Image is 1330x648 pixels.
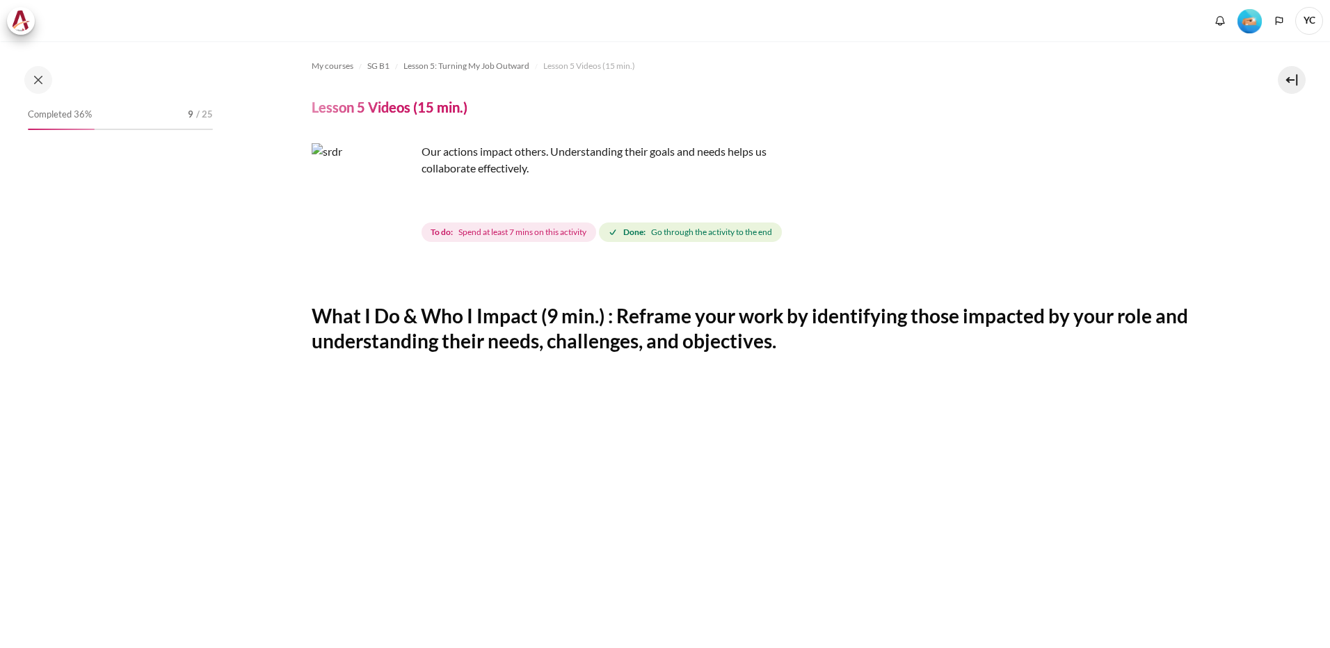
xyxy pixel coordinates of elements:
span: My courses [312,60,353,72]
a: Architeck Architeck [7,7,42,35]
button: Languages [1269,10,1290,31]
a: SG B1 [367,58,390,74]
strong: To do: [431,226,453,238]
a: Level #2 [1232,8,1267,33]
span: 9 [188,108,193,122]
span: Lesson 5 Videos (15 min.) [543,60,635,72]
div: 36% [28,129,95,130]
img: Architeck [11,10,31,31]
a: Lesson 5 Videos (15 min.) [543,58,635,74]
img: Level #2 [1237,9,1262,33]
span: Spend at least 7 mins on this activity [458,226,586,238]
nav: Navigation bar [312,55,1231,77]
a: Lesson 5: Turning My Job Outward [403,58,529,74]
h2: What I Do & Who I Impact (9 min.) : Reframe your work by identifying those impacted by your role ... [312,303,1231,354]
span: SG B1 [367,60,390,72]
span: / 25 [196,108,213,122]
span: YC [1295,7,1323,35]
strong: Done: [623,226,646,238]
div: Show notification window with no new notifications [1210,10,1231,31]
div: Level #2 [1237,8,1262,33]
span: Completed 36% [28,108,92,122]
a: My courses [312,58,353,74]
img: srdr [312,143,416,248]
h4: Lesson 5 Videos (15 min.) [312,98,467,116]
div: Completion requirements for Lesson 5 Videos (15 min.) [422,220,785,245]
a: User menu [1295,7,1323,35]
span: Go through the activity to the end [651,226,772,238]
span: Lesson 5: Turning My Job Outward [403,60,529,72]
p: Our actions impact others. Understanding their goals and needs helps us collaborate effectively. [312,143,799,177]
